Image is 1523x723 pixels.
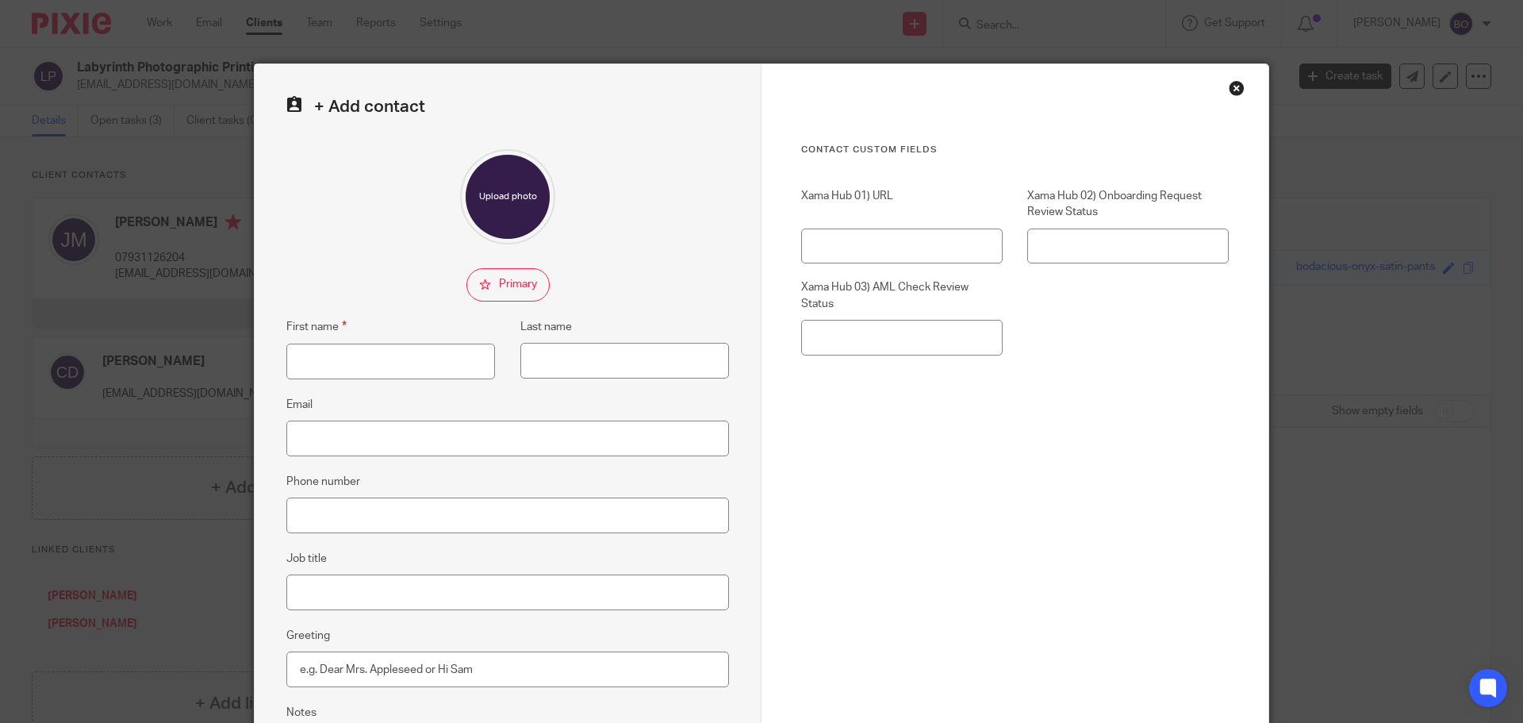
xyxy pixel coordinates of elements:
h3: Contact Custom fields [801,144,1229,156]
label: Phone number [286,474,360,490]
label: Xama Hub 01) URL [801,188,1003,221]
label: Greeting [286,628,330,644]
label: Notes [286,705,316,721]
label: Last name [520,319,572,335]
label: Job title [286,551,327,567]
label: Email [286,397,313,413]
label: First name [286,317,347,336]
div: Close this dialog window [1229,80,1245,96]
h2: + Add contact [286,96,729,117]
input: e.g. Dear Mrs. Appleseed or Hi Sam [286,652,729,687]
label: Xama Hub 03) AML Check Review Status [801,279,1003,312]
label: Xama Hub 02) Onboarding Request Review Status [1027,188,1229,221]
